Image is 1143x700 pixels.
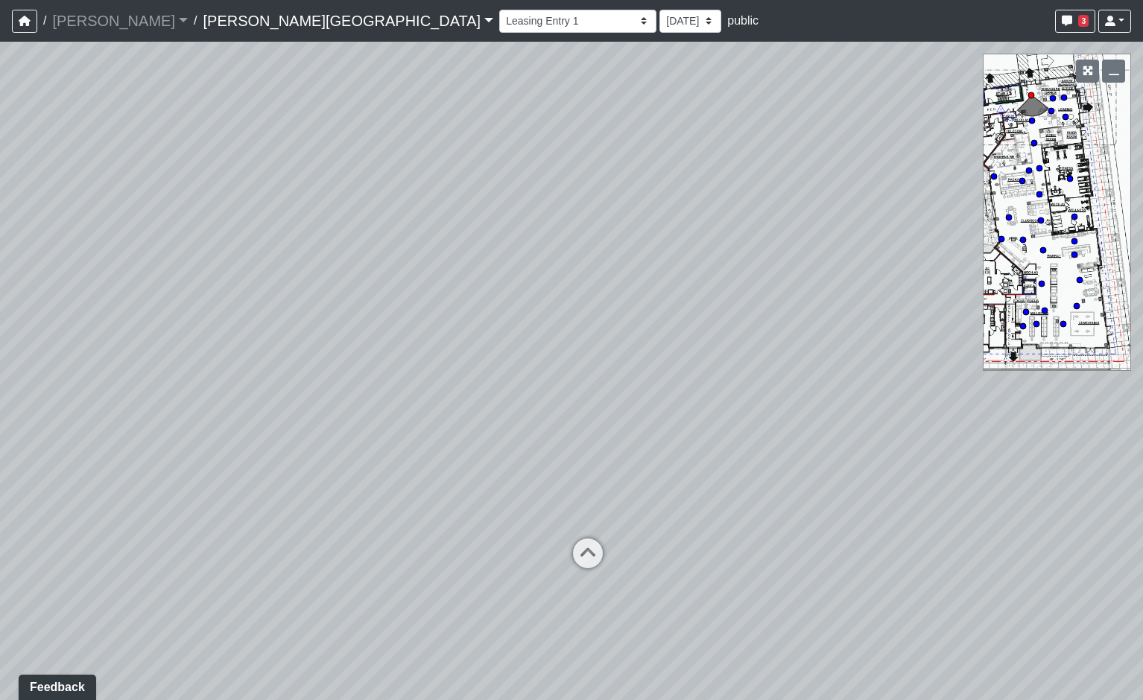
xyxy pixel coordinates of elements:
span: 3 [1078,15,1089,27]
iframe: Ybug feedback widget [11,670,99,700]
span: public [727,14,759,27]
a: [PERSON_NAME] [52,6,188,36]
button: 3 [1055,10,1095,33]
a: [PERSON_NAME][GEOGRAPHIC_DATA] [203,6,493,36]
span: / [37,6,52,36]
span: / [188,6,203,36]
